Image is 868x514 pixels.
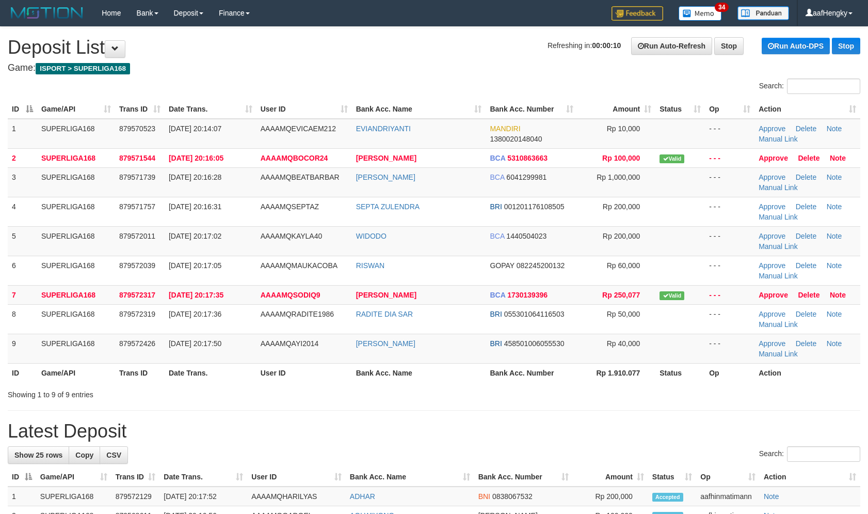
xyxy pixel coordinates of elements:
span: AAAAMQBEATBARBAR [261,173,340,181]
span: 879571739 [119,173,155,181]
span: BRI [490,310,502,318]
a: Delete [796,203,816,211]
td: SUPERLIGA168 [37,256,115,285]
a: Approve [759,154,788,162]
span: 879572011 [119,232,155,240]
th: Op: activate to sort column ascending [705,100,754,119]
span: 879571544 [119,154,155,162]
span: [DATE] 20:17:05 [169,261,221,270]
img: Button%20Memo.svg [679,6,722,21]
th: Rp 1.910.077 [577,363,655,382]
a: Approve [759,124,785,133]
span: Copy 6041299981 to clipboard [506,173,546,181]
th: Trans ID [115,363,165,382]
span: Accepted [652,493,683,502]
span: AAAAMQSEPTAZ [261,203,319,211]
td: Rp 200,000 [573,487,648,506]
a: CSV [100,446,128,464]
th: Bank Acc. Name: activate to sort column ascending [352,100,486,119]
td: 6 [8,256,37,285]
span: Rp 50,000 [607,310,640,318]
a: [PERSON_NAME] [356,173,415,181]
td: [DATE] 20:17:52 [159,487,247,506]
a: Manual Link [759,350,798,358]
th: Bank Acc. Number [486,363,577,382]
a: Approve [759,232,785,240]
span: Show 25 rows [14,451,62,459]
img: MOTION_logo.png [8,5,86,21]
span: Rp 10,000 [607,124,640,133]
th: Amount: activate to sort column ascending [577,100,655,119]
a: Note [827,261,842,270]
h1: Deposit List [8,37,860,58]
span: 879572319 [119,310,155,318]
td: 2 [8,148,37,167]
span: 879570523 [119,124,155,133]
th: Bank Acc. Name: activate to sort column ascending [346,468,474,487]
a: Note [827,203,842,211]
a: RISWAN [356,261,384,270]
th: ID [8,363,37,382]
a: RADITE DIA SAR [356,310,413,318]
span: BCA [490,154,505,162]
td: - - - [705,226,754,256]
label: Search: [759,79,860,94]
a: Note [827,173,842,181]
span: Copy 0838067532 to clipboard [492,492,533,501]
span: [DATE] 20:17:35 [169,291,223,299]
th: Date Trans.: activate to sort column ascending [165,100,256,119]
td: - - - [705,167,754,197]
a: Run Auto-DPS [762,38,830,54]
a: Approve [759,291,788,299]
span: Valid transaction [660,154,684,163]
a: Show 25 rows [8,446,69,464]
a: Copy [69,446,100,464]
th: Bank Acc. Number: activate to sort column ascending [474,468,573,487]
span: BCA [490,291,505,299]
td: SUPERLIGA168 [37,285,115,304]
img: panduan.png [737,6,789,20]
td: - - - [705,304,754,334]
td: SUPERLIGA168 [37,119,115,149]
td: 1 [8,119,37,149]
a: Note [827,339,842,348]
a: Note [827,232,842,240]
span: BCA [490,173,504,181]
span: Copy 082245200132 to clipboard [517,261,565,270]
th: ID: activate to sort column descending [8,100,37,119]
a: Note [764,492,779,501]
span: Rp 60,000 [607,261,640,270]
a: [PERSON_NAME] [356,339,415,348]
span: CSV [106,451,121,459]
td: 4 [8,197,37,226]
h4: Game: [8,63,860,73]
span: AAAAMQKAYLA40 [261,232,323,240]
span: Copy 1380020148040 to clipboard [490,135,542,143]
span: 879572317 [119,291,155,299]
span: [DATE] 20:17:36 [169,310,221,318]
th: User ID: activate to sort column ascending [247,468,346,487]
span: Copy [75,451,93,459]
img: Feedback.jpg [612,6,663,21]
a: Manual Link [759,135,798,143]
span: 879572039 [119,261,155,270]
span: BNI [478,492,490,501]
a: ADHAR [350,492,375,501]
a: Approve [759,203,785,211]
th: User ID: activate to sort column ascending [256,100,352,119]
a: WIDODO [356,232,387,240]
a: Note [830,291,846,299]
td: - - - [705,197,754,226]
th: Op [705,363,754,382]
a: Delete [796,173,816,181]
span: BRI [490,339,502,348]
span: [DATE] 20:17:02 [169,232,221,240]
a: Delete [796,232,816,240]
h1: Latest Deposit [8,421,860,442]
a: Manual Link [759,272,798,280]
th: Game/API: activate to sort column ascending [36,468,111,487]
th: Game/API: activate to sort column ascending [37,100,115,119]
span: Rp 200,000 [603,203,640,211]
th: Status [655,363,705,382]
span: Refreshing in: [548,41,621,50]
